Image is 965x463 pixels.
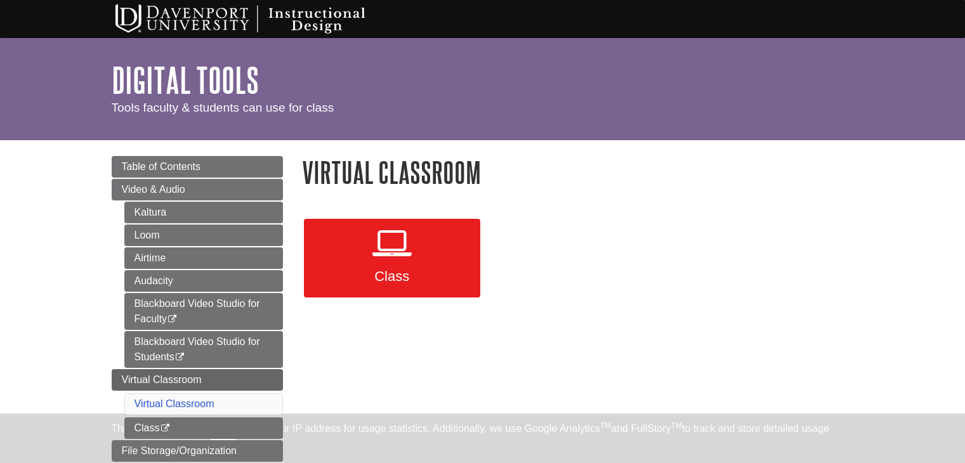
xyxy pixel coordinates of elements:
a: Loom [124,225,283,246]
span: Tools faculty & students can use for class [112,101,334,114]
span: Table of Contents [122,161,201,172]
img: Davenport University Instructional Design [105,3,410,35]
a: Virtual Classroom [135,398,214,409]
a: Airtime [124,247,283,269]
div: This site uses cookies and records your IP address for usage statistics. Additionally, we use Goo... [112,421,854,455]
a: Class [124,417,283,439]
a: Kaltura [124,202,283,223]
span: File Storage/Organization [122,445,237,456]
a: Blackboard Video Studio for Students [124,331,283,368]
a: Class [304,219,480,297]
span: Class [313,268,471,285]
span: Video & Audio [122,184,185,195]
a: Audacity [124,270,283,292]
a: Video & Audio [112,179,283,200]
i: This link opens in a new window [174,353,185,362]
a: Digital Tools [112,60,259,100]
a: Table of Contents [112,156,283,178]
span: Virtual Classroom [122,374,202,385]
h1: Virtual Classroom [302,156,854,188]
sup: TM [600,421,611,430]
i: This link opens in a new window [167,315,178,323]
a: File Storage/Organization [112,440,283,462]
a: Blackboard Video Studio for Faculty [124,293,283,330]
i: This link opens in a new window [160,424,171,433]
sup: TM [671,421,682,430]
a: Virtual Classroom [112,369,283,391]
